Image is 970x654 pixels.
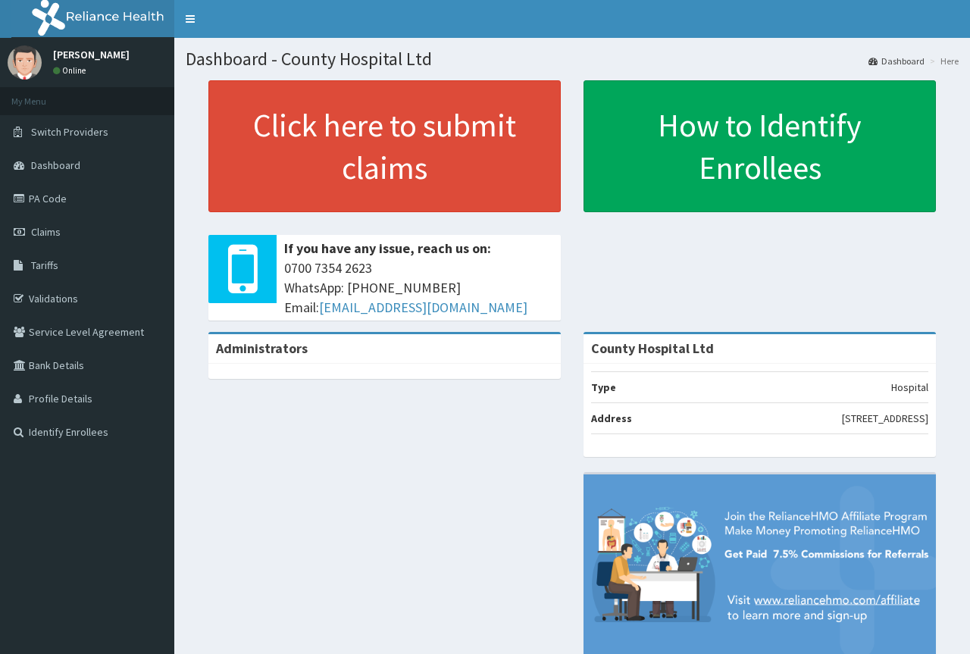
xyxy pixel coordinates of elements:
strong: County Hospital Ltd [591,340,714,357]
a: Click here to submit claims [208,80,561,212]
span: Dashboard [31,158,80,172]
b: Administrators [216,340,308,357]
a: Online [53,65,89,76]
p: [STREET_ADDRESS] [842,411,928,426]
a: Dashboard [868,55,925,67]
span: Claims [31,225,61,239]
li: Here [926,55,959,67]
a: [EMAIL_ADDRESS][DOMAIN_NAME] [319,299,527,316]
p: Hospital [891,380,928,395]
span: 0700 7354 2623 WhatsApp: [PHONE_NUMBER] Email: [284,258,553,317]
h1: Dashboard - County Hospital Ltd [186,49,959,69]
b: Address [591,411,632,425]
p: [PERSON_NAME] [53,49,130,60]
span: Switch Providers [31,125,108,139]
b: If you have any issue, reach us on: [284,239,491,257]
b: Type [591,380,616,394]
img: User Image [8,45,42,80]
span: Tariffs [31,258,58,272]
a: How to Identify Enrollees [584,80,936,212]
